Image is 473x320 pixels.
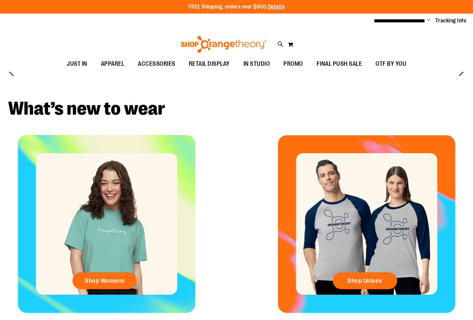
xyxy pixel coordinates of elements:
span: FINAL PUSH SALE [317,56,362,72]
button: next [454,65,468,79]
a: Shop Unisex [333,272,397,289]
span: JUST IN [67,56,87,72]
a: Shop Womens [72,272,137,289]
span: IN STUDIO [243,56,270,72]
span: Shop Womens [85,277,125,284]
a: IN STUDIO [237,56,277,72]
span: PROMO [283,56,303,72]
a: PROMO [277,56,310,72]
button: Account menu [427,17,430,24]
p: FREE Shipping, orders over $600. [189,3,285,11]
span: APPAREL [101,56,125,72]
a: Details [268,4,285,10]
a: Tracking Info [435,17,467,24]
span: RETAIL DISPLAY [189,56,230,72]
img: Shop Orangetheory [180,36,267,53]
a: JUST IN [60,56,94,72]
span: ACCESSORIES [138,56,175,72]
button: prev [5,65,19,79]
a: OTF BY YOU [369,56,413,72]
span: Shop Unisex [347,277,382,284]
span: OTF BY YOU [375,56,406,72]
a: APPAREL [94,56,131,72]
a: ACCESSORIES [131,56,182,72]
a: FINAL PUSH SALE [310,56,369,72]
h2: What’s new to wear [8,99,465,118]
a: RETAIL DISPLAY [182,56,237,72]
